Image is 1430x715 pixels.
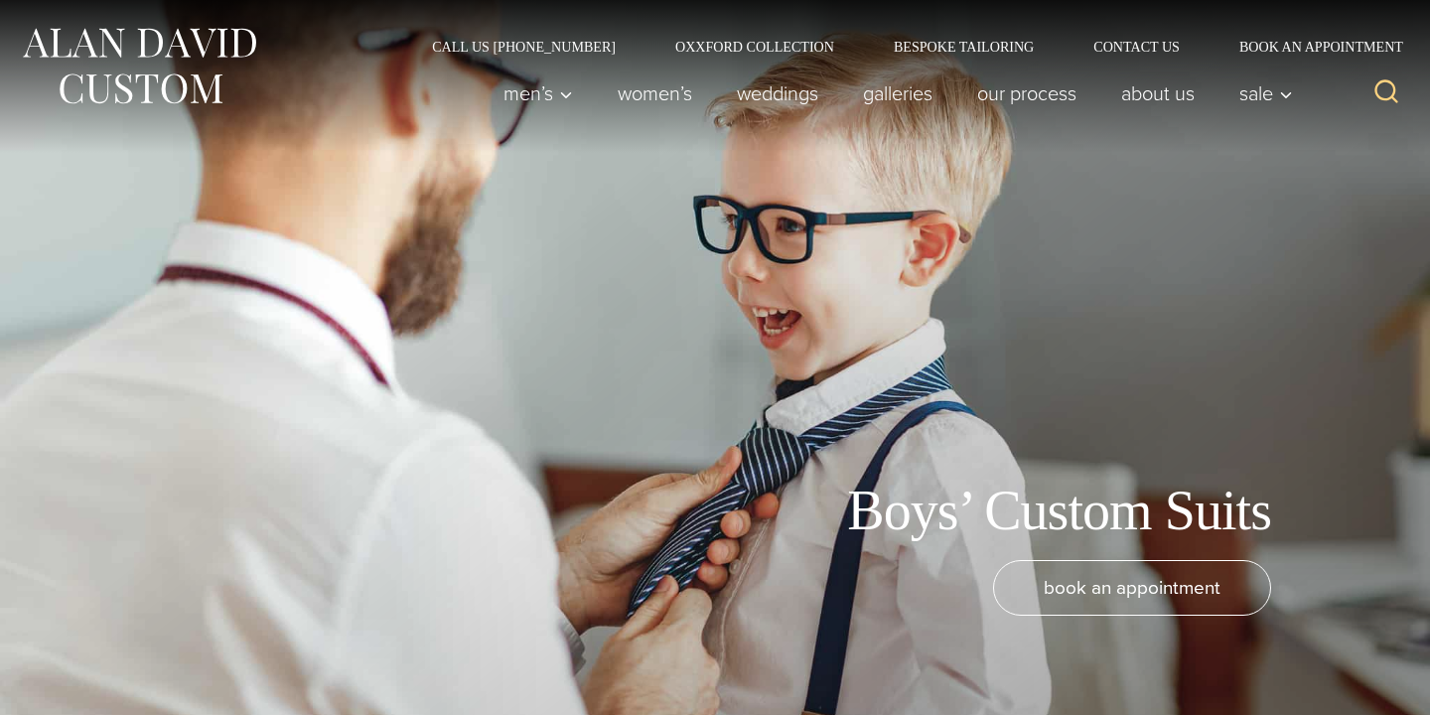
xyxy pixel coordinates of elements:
[1362,70,1410,117] button: View Search Form
[1044,573,1220,602] span: book an appointment
[715,73,841,113] a: weddings
[596,73,715,113] a: Women’s
[1099,73,1217,113] a: About Us
[993,560,1271,616] a: book an appointment
[20,22,258,110] img: Alan David Custom
[645,40,864,54] a: Oxxford Collection
[847,478,1271,544] h1: Boys’ Custom Suits
[864,40,1064,54] a: Bespoke Tailoring
[503,83,573,103] span: Men’s
[955,73,1099,113] a: Our Process
[1239,83,1293,103] span: Sale
[402,40,1410,54] nav: Secondary Navigation
[1064,40,1210,54] a: Contact Us
[482,73,1304,113] nav: Primary Navigation
[402,40,645,54] a: Call Us [PHONE_NUMBER]
[1210,40,1410,54] a: Book an Appointment
[841,73,955,113] a: Galleries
